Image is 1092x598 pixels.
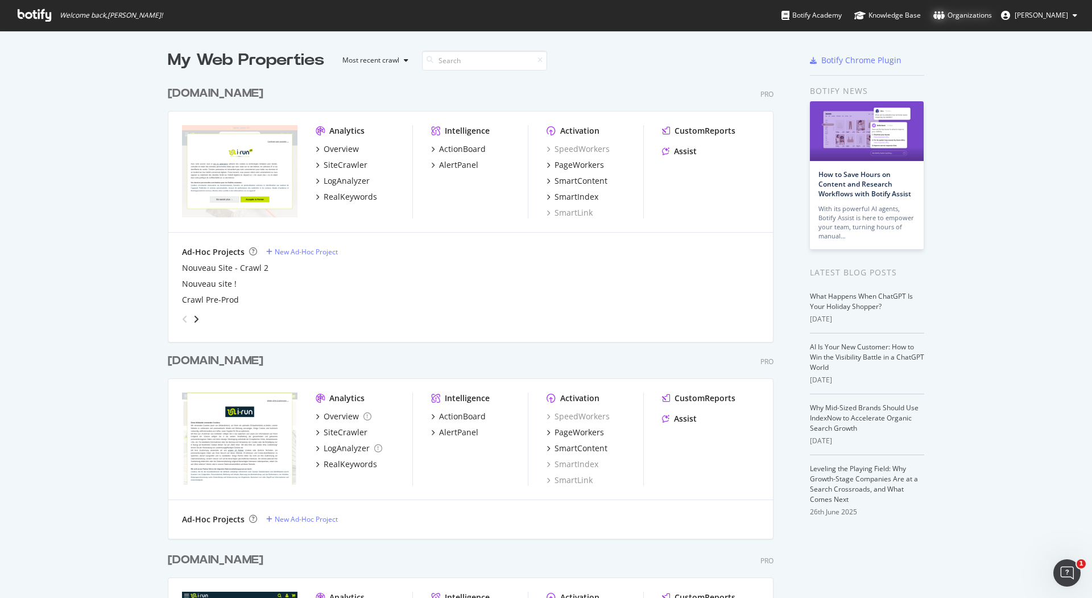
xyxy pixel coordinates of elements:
[168,49,324,72] div: My Web Properties
[324,443,370,454] div: LogAnalyzer
[560,125,599,137] div: Activation
[547,175,607,187] a: SmartContent
[547,143,610,155] div: SpeedWorkers
[675,393,735,404] div: CustomReports
[810,291,913,311] a: What Happens When ChatGPT Is Your Holiday Shopper?
[662,393,735,404] a: CustomReports
[182,294,239,306] a: Crawl Pre-Prod
[547,475,593,486] a: SmartLink
[192,314,200,325] div: angle-right
[324,175,370,187] div: LogAnalyzer
[266,247,338,257] a: New Ad-Hoc Project
[342,57,399,64] div: Most recent crawl
[275,514,338,524] div: New Ad-Hoc Project
[316,143,359,155] a: Overview
[182,262,268,274] a: Nouveau Site - Crawl 2
[547,459,598,470] a: SmartIndex
[781,10,842,21] div: Botify Academy
[324,411,359,422] div: Overview
[1015,10,1068,20] span: Celya Marnay
[329,393,365,404] div: Analytics
[547,427,604,438] a: PageWorkers
[316,191,377,203] a: RealKeywords
[439,427,478,438] div: AlertPanel
[324,191,377,203] div: RealKeywords
[316,443,382,454] a: LogAnalyzer
[992,6,1086,24] button: [PERSON_NAME]
[674,413,697,424] div: Assist
[431,411,486,422] a: ActionBoard
[760,357,773,366] div: Pro
[182,125,297,217] img: i-run.fr
[177,310,192,328] div: angle-left
[810,55,901,66] a: Botify Chrome Plugin
[168,552,263,568] div: [DOMAIN_NAME]
[547,411,610,422] a: SpeedWorkers
[810,314,924,324] div: [DATE]
[555,443,607,454] div: SmartContent
[329,125,365,137] div: Analytics
[439,411,486,422] div: ActionBoard
[324,459,377,470] div: RealKeywords
[168,85,263,102] div: [DOMAIN_NAME]
[168,353,263,369] div: [DOMAIN_NAME]
[662,413,697,424] a: Assist
[810,85,924,97] div: Botify news
[547,207,593,218] a: SmartLink
[316,427,367,438] a: SiteCrawler
[662,125,735,137] a: CustomReports
[547,443,607,454] a: SmartContent
[1053,559,1081,587] iframe: Intercom live chat
[275,247,338,257] div: New Ad-Hoc Project
[422,51,547,71] input: Search
[266,514,338,524] a: New Ad-Hoc Project
[431,143,486,155] a: ActionBoard
[810,375,924,385] div: [DATE]
[431,159,478,171] a: AlertPanel
[810,403,919,433] a: Why Mid-Sized Brands Should Use IndexNow to Accelerate Organic Search Growth
[674,146,697,157] div: Assist
[316,175,370,187] a: LogAnalyzer
[182,514,245,525] div: Ad-Hoc Projects
[445,125,490,137] div: Intelligence
[810,464,918,504] a: Leveling the Playing Field: Why Growth-Stage Companies Are at a Search Crossroads, and What Comes...
[818,204,915,241] div: With its powerful AI agents, Botify Assist is here to empower your team, turning hours of manual…
[182,393,297,485] img: i-run.de
[810,101,924,161] img: How to Save Hours on Content and Research Workflows with Botify Assist
[333,51,413,69] button: Most recent crawl
[555,175,607,187] div: SmartContent
[547,191,598,203] a: SmartIndex
[555,159,604,171] div: PageWorkers
[810,507,924,517] div: 26th June 2025
[675,125,735,137] div: CustomReports
[818,170,911,199] a: How to Save Hours on Content and Research Workflows with Botify Assist
[324,143,359,155] div: Overview
[324,159,367,171] div: SiteCrawler
[182,278,237,290] a: Nouveau site !
[316,159,367,171] a: SiteCrawler
[810,436,924,446] div: [DATE]
[1077,559,1086,568] span: 1
[547,159,604,171] a: PageWorkers
[560,393,599,404] div: Activation
[821,55,901,66] div: Botify Chrome Plugin
[662,146,697,157] a: Assist
[810,266,924,279] div: Latest Blog Posts
[324,427,367,438] div: SiteCrawler
[760,556,773,566] div: Pro
[439,143,486,155] div: ActionBoard
[445,393,490,404] div: Intelligence
[854,10,921,21] div: Knowledge Base
[933,10,992,21] div: Organizations
[555,427,604,438] div: PageWorkers
[316,459,377,470] a: RealKeywords
[168,552,268,568] a: [DOMAIN_NAME]
[168,85,268,102] a: [DOMAIN_NAME]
